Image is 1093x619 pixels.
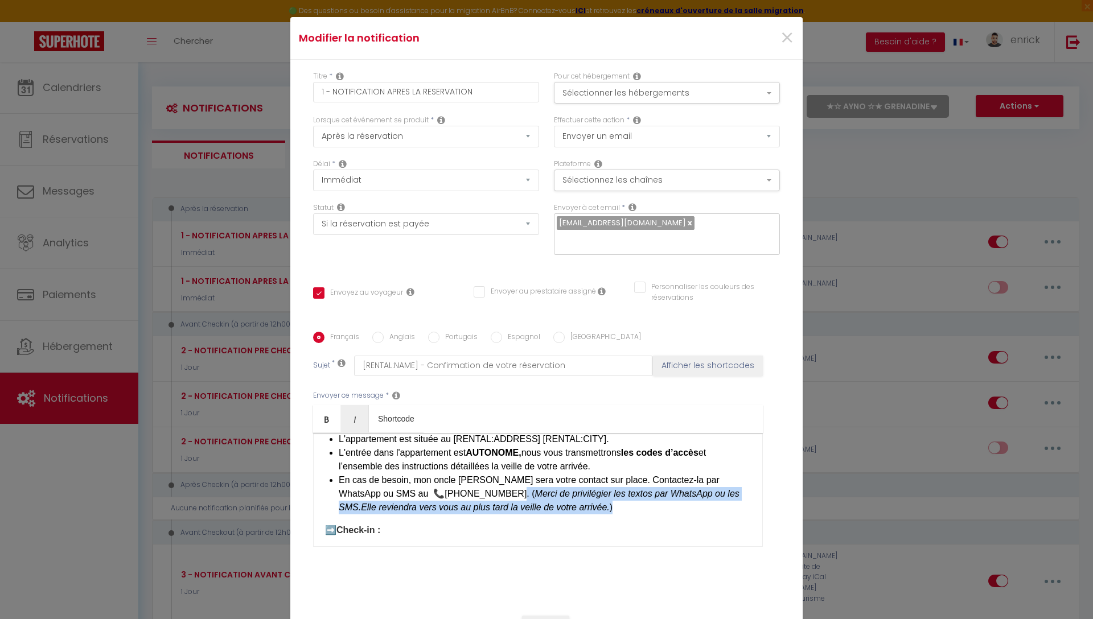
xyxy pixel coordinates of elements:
label: Pour cet hébergement [554,71,630,82]
label: Statut [313,203,334,213]
b: les codes d’accès [621,448,698,457]
em: Merci de privilégier ​les textos par WhatsApp ou les SMS. [339,489,739,512]
i: Event Occur [437,115,445,125]
div: ​ [313,433,763,547]
label: Effectuer cette action [554,115,624,126]
span: nous vous transmettrons [521,448,621,457]
label: Délai [313,159,330,170]
i: Action Channel [594,159,602,168]
li: ​L'appartement est située au [RENTAL:ADDRESS]​​ [RENTAL:CITY]​.​ [339,432,751,446]
li: L'entrée dans l'appartement est [339,446,751,473]
p: ➡️​​ ​ [325,523,751,537]
button: Sélectionnez les chaînes [554,170,780,191]
label: Plateforme [554,159,591,170]
i: Action Type [633,115,641,125]
a: Shortcode [369,405,424,432]
span: et l’ensemble des instructions détaillées la veille de votre arrivée. [339,448,706,471]
button: Sélectionner les hébergements [554,82,780,104]
i: Envoyer au prestataire si il est assigné [598,287,606,296]
b: AUTONOME, [466,448,521,457]
button: Ouvrir le widget de chat LiveChat [9,5,43,39]
button: Close [780,26,794,51]
i: Title [336,72,344,81]
a: Italic [341,405,369,432]
i: Envoyer au voyageur [406,287,414,296]
label: Sujet [313,360,330,372]
b: Check-in :​ [336,525,380,535]
label: Lorsque cet événement se produit [313,115,429,126]
label: Envoyer ce message [313,390,384,401]
label: Anglais [384,332,415,344]
i: Subject [338,358,346,368]
i: Recipient [628,203,636,212]
li: ​En cas de besoin, mon oncle [PERSON_NAME] sera votre contact sur place. ​Contactez-la par WhatsA... [339,473,751,514]
label: Envoyer à cet email [554,203,620,213]
em: Elle reviendra vers vous au plus tard la veille de votre arrivée. [361,502,610,512]
button: Afficher les shortcodes [653,356,763,376]
li: Votre check-in est prévu le [BOOKING:CHECKING] à partir de 17h00. Nous vous préviendrons si nous ... [339,546,751,573]
label: Espagnol [502,332,540,344]
i: Action Time [339,159,347,168]
label: Titre [313,71,327,82]
span: × [780,21,794,55]
span: [EMAIL_ADDRESS][DOMAIN_NAME] [559,217,686,228]
a: Bold [313,405,341,432]
h4: Modifier la notification [299,30,624,46]
i: Booking status [337,203,345,212]
label: Français [324,332,359,344]
label: Portugais [439,332,478,344]
i: This Rental [633,72,641,81]
i: Message [392,391,400,400]
label: [GEOGRAPHIC_DATA] [565,332,641,344]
